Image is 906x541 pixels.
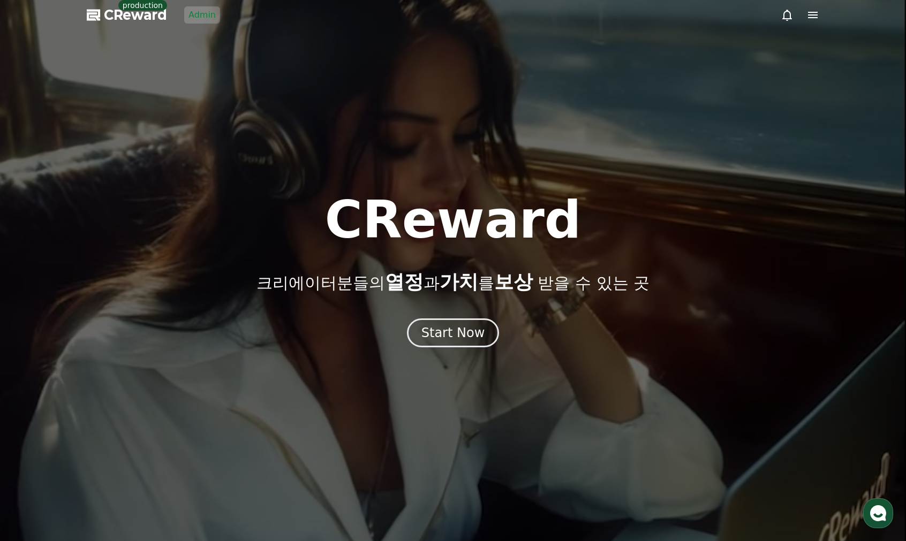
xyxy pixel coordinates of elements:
[385,271,424,293] span: 열정
[71,339,138,366] a: 대화
[324,194,581,246] h1: CReward
[138,339,206,366] a: 설정
[184,6,220,24] a: Admin
[421,324,485,341] div: Start Now
[104,6,167,24] span: CReward
[407,329,500,339] a: Start Now
[256,271,650,293] p: 크리에이터분들의 과 를 받을 수 있는 곳
[34,355,40,364] span: 홈
[440,271,478,293] span: 가치
[3,339,71,366] a: 홈
[494,271,533,293] span: 보상
[407,318,500,347] button: Start Now
[98,356,111,364] span: 대화
[87,6,167,24] a: CReward
[165,355,178,364] span: 설정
